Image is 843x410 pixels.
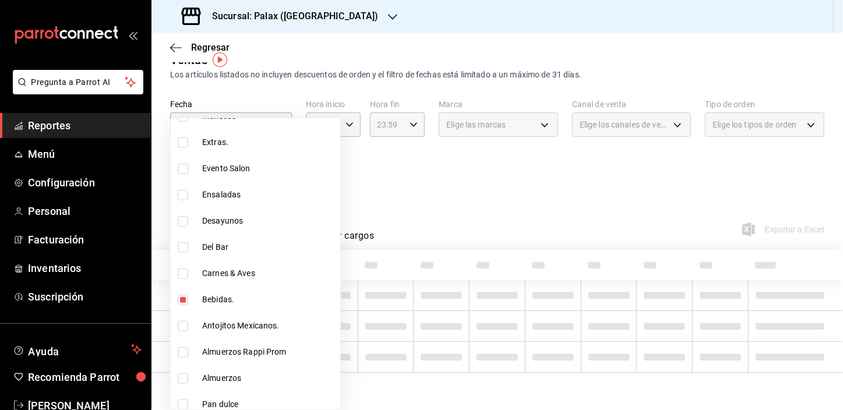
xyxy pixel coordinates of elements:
[202,372,336,384] span: Almuerzos
[202,346,336,358] span: Almuerzos Rappi Prom
[202,162,336,175] span: Evento Salon
[202,241,336,253] span: Del Bar
[202,215,336,227] span: Desayunos
[202,320,336,332] span: Antojitos Mexicanos.
[213,52,227,67] img: Tooltip marker
[202,189,336,201] span: Ensaladas
[202,267,336,280] span: Carnes & Aves
[202,294,336,306] span: Bebidas.
[202,136,336,149] span: Extras.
